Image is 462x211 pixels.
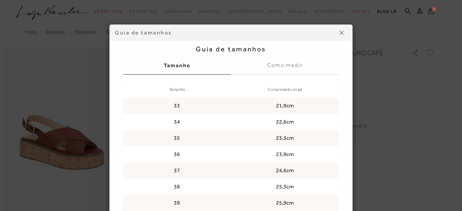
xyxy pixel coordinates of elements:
[123,56,231,75] label: Tamanho
[123,82,231,98] th: Tamanho
[231,56,339,75] label: Como medir
[123,147,231,163] td: 36
[123,114,231,130] td: 34
[123,179,231,195] td: 38
[231,130,339,147] td: 23,3cm
[231,114,339,130] td: 22,6cm
[231,147,339,163] td: 23,9cm
[231,179,339,195] td: 25,3cm
[123,98,231,114] td: 33
[123,130,231,147] td: 35
[231,98,339,114] td: 21,9cm
[340,31,344,35] img: icon-close.png
[231,163,339,179] td: 24,6cm
[231,82,339,98] th: Comprimento do pé
[123,163,231,179] td: 37
[123,45,339,53] h2: Guia de tamanhos
[115,29,336,36] div: Guia de tamanhos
